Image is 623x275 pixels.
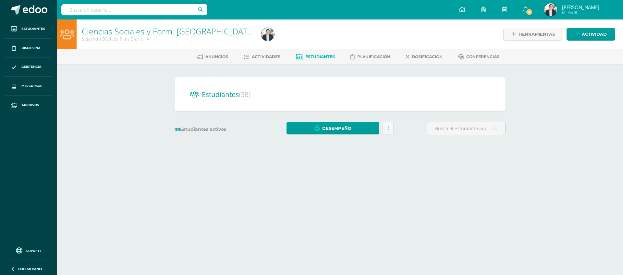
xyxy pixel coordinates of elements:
[287,122,379,134] a: Desempeño
[357,54,390,59] span: Planificación
[252,54,280,59] span: Actividades
[296,52,335,62] a: Estudiantes
[21,64,42,69] span: Asistencia
[567,28,615,41] a: Actividad
[21,103,39,108] span: Archivos
[244,52,280,62] a: Actividades
[526,8,533,16] span: 4
[5,58,52,77] a: Asistencia
[82,36,253,42] div: Segundo Básicos Plan Diario 'A'
[350,52,390,62] a: Planificación
[26,248,42,253] span: Soporte
[5,96,52,115] a: Archivos
[21,26,45,31] span: Estudiantes
[519,28,555,40] span: Herramientas
[427,122,505,135] input: Busca el estudiante aquí...
[582,28,607,40] span: Actividad
[21,83,42,89] span: Mis cursos
[18,267,43,271] span: Cerrar panel
[458,52,499,62] a: Conferencias
[8,246,49,255] a: Soporte
[5,19,52,39] a: Estudiantes
[503,28,563,41] a: Herramientas
[562,4,599,10] span: [PERSON_NAME]
[466,54,499,59] span: Conferencias
[239,90,250,99] span: (38)
[82,27,253,36] h1: Ciencias Sociales y Form. Ciudadana
[412,54,443,59] span: Dosificación
[175,127,180,132] span: 38
[406,52,443,62] a: Dosificación
[202,90,250,99] span: Estudiantes
[21,45,41,51] span: Disciplina
[205,54,228,59] span: Anuncios
[175,126,253,132] label: Estudiantes activos
[5,77,52,96] a: Mis cursos
[261,28,274,41] img: 9c404a2ad2021673dbd18c145ee506f9.png
[5,39,52,58] a: Disciplina
[544,3,557,16] img: 9c404a2ad2021673dbd18c145ee506f9.png
[322,122,351,134] span: Desempeño
[197,52,228,62] a: Anuncios
[61,4,207,15] input: Busca un usuario...
[305,54,335,59] span: Estudiantes
[82,26,255,37] a: Ciencias Sociales y Form. [GEOGRAPHIC_DATA]
[562,10,599,15] span: Mi Perfil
